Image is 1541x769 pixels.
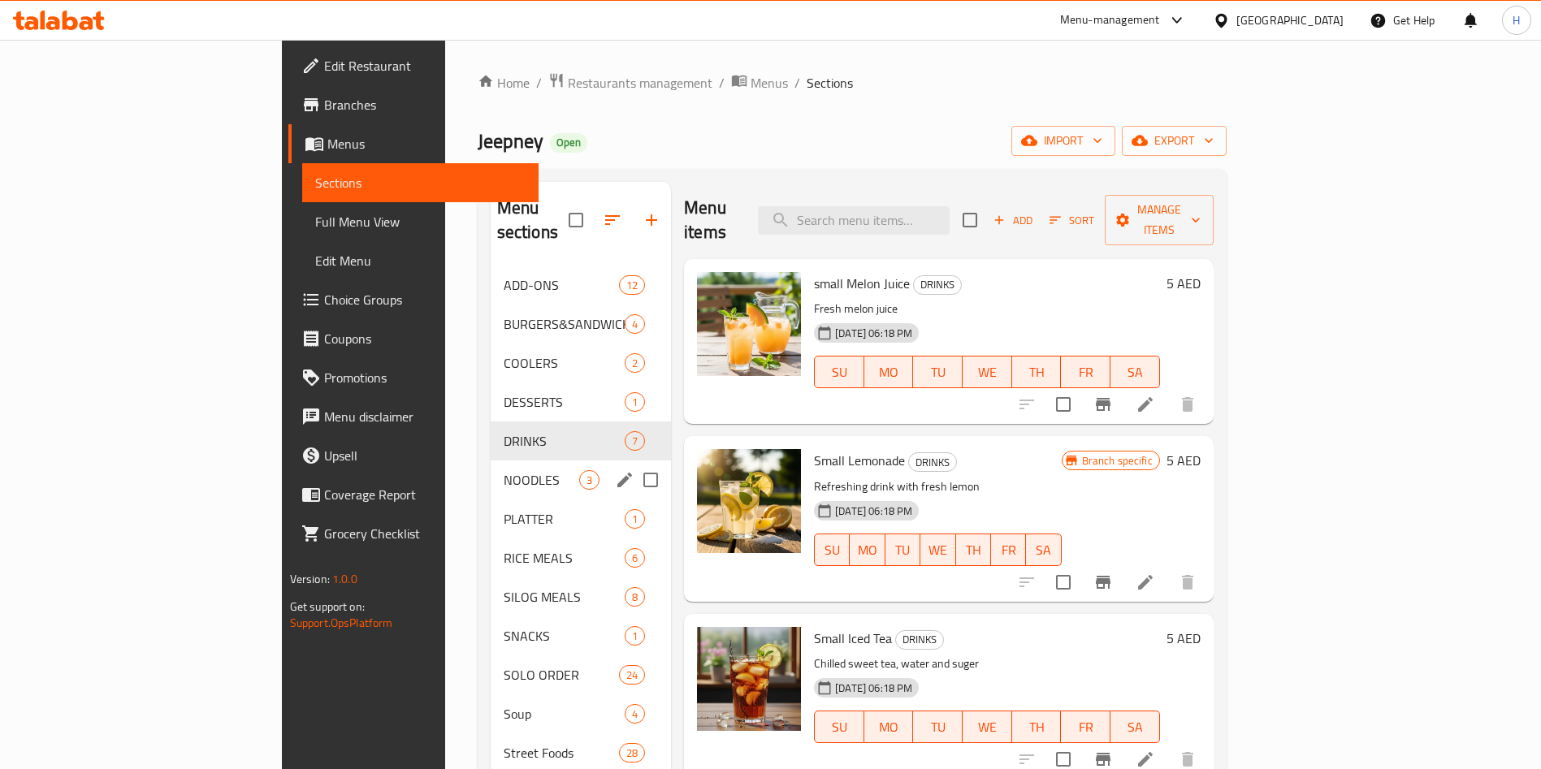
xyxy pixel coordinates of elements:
span: Full Menu View [315,212,526,231]
span: WE [969,361,1006,384]
span: 1 [625,629,644,644]
div: items [625,314,645,334]
div: Open [550,133,587,153]
span: TH [1019,361,1055,384]
img: Small Iced Tea [697,627,801,731]
span: Edit Menu [315,251,526,270]
div: DRINKS7 [491,421,672,460]
span: Select all sections [559,203,593,237]
span: MO [871,361,907,384]
div: RICE MEALS [504,548,625,568]
span: Select section [953,203,987,237]
div: SNACKS1 [491,616,672,655]
span: export [1135,131,1214,151]
div: items [625,626,645,646]
span: 4 [625,706,644,722]
button: FR [1061,356,1110,388]
div: items [625,509,645,529]
span: Open [550,136,587,149]
button: Manage items [1105,195,1214,245]
div: DRINKS [908,452,957,472]
div: DRINKS [504,431,625,451]
button: FR [1061,711,1110,743]
span: Select to update [1046,387,1080,421]
span: SOLO ORDER [504,665,619,685]
button: FR [991,534,1026,566]
span: TU [892,538,914,562]
span: SA [1117,361,1154,384]
button: Sort [1045,208,1098,233]
span: FR [998,538,1019,562]
a: Menu disclaimer [288,397,539,436]
span: Version: [290,568,330,590]
a: Coverage Report [288,475,539,514]
button: Add section [632,201,671,240]
span: MO [856,538,878,562]
span: Sort [1050,211,1094,230]
span: TH [963,538,985,562]
a: Grocery Checklist [288,514,539,553]
button: WE [963,711,1012,743]
a: Branches [288,85,539,124]
div: items [625,548,645,568]
span: 12 [620,278,644,293]
span: MO [871,715,907,739]
span: 28 [620,745,644,761]
span: 1.0.0 [333,568,358,590]
span: SA [1032,538,1054,562]
span: WE [927,538,949,562]
span: Sort items [1039,208,1105,233]
li: / [794,73,800,93]
button: WE [963,356,1012,388]
span: Add item [987,208,1039,233]
span: Grocery Checklist [324,524,526,543]
button: TU [913,711,963,743]
div: DESSERTS1 [491,382,672,421]
span: Sections [315,173,526,192]
span: 7 [625,434,644,449]
img: Small Lemonade [697,449,801,553]
div: Soup4 [491,694,672,733]
span: Street Foods [504,743,619,763]
div: items [625,392,645,412]
span: Add [991,211,1035,230]
span: 2 [625,356,644,371]
button: SA [1110,356,1160,388]
span: Promotions [324,368,526,387]
div: DESSERTS [504,392,625,412]
button: TU [913,356,963,388]
button: MO [864,711,914,743]
button: TH [956,534,991,566]
span: Soup [504,704,625,724]
a: Full Menu View [302,202,539,241]
span: SU [821,361,858,384]
a: Sections [302,163,539,202]
span: Sort sections [593,201,632,240]
span: Small Iced Tea [814,626,892,650]
a: Edit Menu [302,241,539,280]
span: BURGERS&SANDWICHES [504,314,625,334]
input: search [758,206,950,235]
button: export [1122,126,1227,156]
div: [GEOGRAPHIC_DATA] [1236,11,1344,29]
button: SU [814,356,864,388]
span: 1 [625,395,644,410]
button: SA [1110,711,1160,743]
span: ADD-ONS [504,275,619,295]
button: MO [850,534,885,566]
p: Refreshing drink with fresh lemon [814,477,1061,497]
div: NOODLES3edit [491,460,672,499]
div: items [625,587,645,607]
span: WE [969,715,1006,739]
div: DRINKS [895,630,944,650]
button: edit [613,468,637,492]
a: Support.OpsPlatform [290,612,393,633]
span: NOODLES [504,470,579,490]
p: Chilled sweet tea, water and suger [814,654,1160,674]
span: Branch specific [1076,453,1159,469]
a: Edit Restaurant [288,46,539,85]
div: SNACKS [504,626,625,646]
a: Coupons [288,319,539,358]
